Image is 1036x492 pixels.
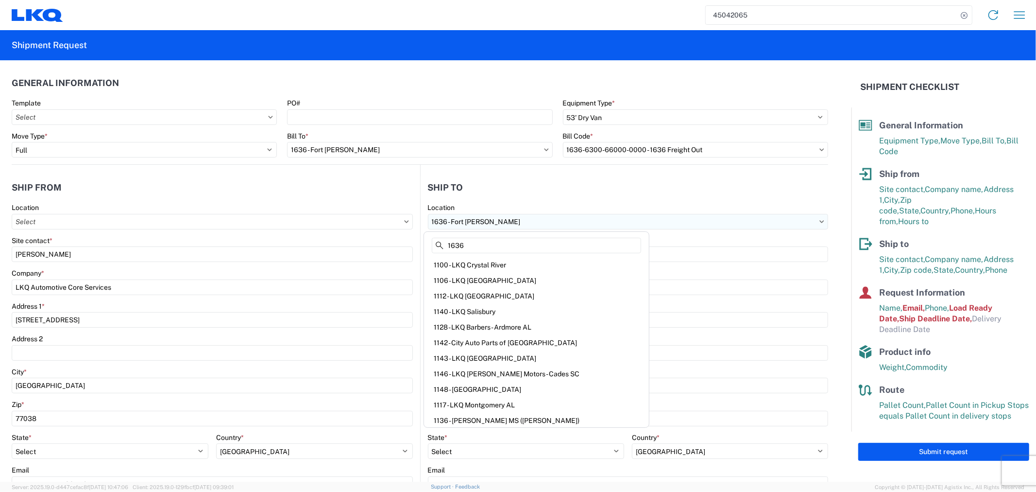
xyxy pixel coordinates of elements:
[879,303,902,313] span: Name,
[428,214,829,229] input: Select
[216,433,244,442] label: Country
[563,142,828,158] input: Select
[899,206,920,215] span: State,
[875,483,1024,492] span: Copyright © [DATE]-[DATE] Agistix Inc., All Rights Reserved
[940,136,982,145] span: Move Type,
[89,484,128,490] span: [DATE] 10:47:06
[951,206,975,215] span: Phone,
[426,273,647,288] div: 1106 - LKQ [GEOGRAPHIC_DATA]
[12,466,29,474] label: Email
[902,303,925,313] span: Email,
[287,142,552,158] input: Select
[632,433,660,442] label: Country
[12,109,277,125] input: Select
[12,132,48,141] label: Move Type
[899,314,972,323] span: Ship Deadline Date,
[706,6,957,24] input: Shipment, tracking or reference number
[12,368,27,376] label: City
[426,257,647,273] div: 1100 - LKQ Crystal River
[884,195,900,205] span: City,
[12,78,119,88] h2: General Information
[428,466,445,474] label: Email
[426,397,647,413] div: 1117 - LKQ Montgomery AL
[12,334,43,343] label: Address 2
[12,39,87,51] h2: Shipment Request
[12,302,45,311] label: Address 1
[879,401,1029,421] span: Pallet Count in Pickup Stops equals Pallet Count in delivery stops
[287,132,308,141] label: Bill To
[426,366,647,382] div: 1146 - LKQ [PERSON_NAME] Motors - Cades SC
[12,433,32,442] label: State
[287,99,300,107] label: PO#
[12,400,24,409] label: Zip
[860,81,959,93] h2: Shipment Checklist
[920,206,951,215] span: Country,
[934,265,955,275] span: State,
[879,255,925,264] span: Site contact,
[12,269,44,278] label: Company
[426,335,647,351] div: 1142 - City Auto Parts of [GEOGRAPHIC_DATA]
[426,413,647,428] div: 1136 - [PERSON_NAME] MS ([PERSON_NAME])
[858,443,1029,461] button: Submit request
[428,183,463,193] h2: Ship to
[133,484,234,490] span: Client: 2025.19.0-129fbcf
[879,136,940,145] span: Equipment Type,
[428,203,455,212] label: Location
[925,303,949,313] span: Phone,
[12,203,39,212] label: Location
[879,185,925,194] span: Site contact,
[426,382,647,397] div: 1148 - [GEOGRAPHIC_DATA]
[985,265,1007,275] span: Phone
[906,363,948,372] span: Commodity
[879,169,919,179] span: Ship from
[194,484,234,490] span: [DATE] 09:39:01
[879,120,963,130] span: General Information
[12,99,41,107] label: Template
[563,99,615,107] label: Equipment Type
[925,255,984,264] span: Company name,
[426,351,647,366] div: 1143 - LKQ [GEOGRAPHIC_DATA]
[426,319,647,335] div: 1128 - LKQ Barbers - Ardmore AL
[12,236,52,245] label: Site contact
[426,304,647,319] div: 1140 - LKQ Salisbury
[982,136,1006,145] span: Bill To,
[12,214,413,229] input: Select
[879,385,904,395] span: Route
[879,401,926,410] span: Pallet Count,
[455,484,480,490] a: Feedback
[428,433,448,442] label: State
[955,265,985,275] span: Country,
[900,265,934,275] span: Zip code,
[879,287,965,298] span: Request Information
[925,185,984,194] span: Company name,
[12,183,62,193] h2: Ship from
[898,217,929,226] span: Hours to
[884,265,900,275] span: City,
[426,288,647,304] div: 1112 - LKQ [GEOGRAPHIC_DATA]
[879,347,931,357] span: Product info
[879,363,906,372] span: Weight,
[563,132,594,141] label: Bill Code
[431,484,455,490] a: Support
[879,239,909,249] span: Ship to
[12,484,128,490] span: Server: 2025.19.0-d447cefac8f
